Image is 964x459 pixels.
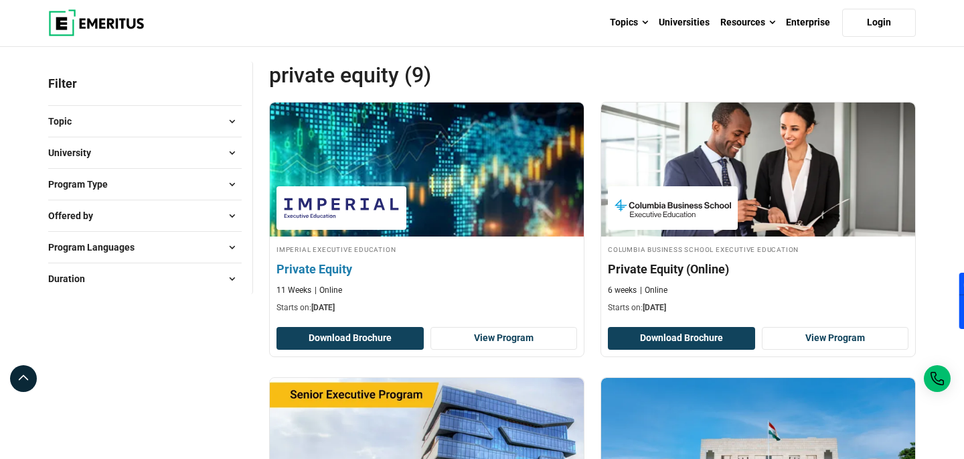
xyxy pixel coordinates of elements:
[48,237,242,257] button: Program Languages
[270,103,584,321] a: Finance Course by Imperial Executive Education - October 16, 2025 Imperial Executive Education Im...
[608,285,637,296] p: 6 weeks
[276,243,577,255] h4: Imperial Executive Education
[48,111,242,131] button: Topic
[48,208,104,223] span: Offered by
[276,327,424,350] button: Download Brochure
[842,9,916,37] a: Login
[48,174,242,194] button: Program Type
[762,327,909,350] a: View Program
[640,285,667,296] p: Online
[430,327,578,350] a: View Program
[315,285,342,296] p: Online
[608,261,908,277] h4: Private Equity (Online)
[48,271,96,286] span: Duration
[601,103,915,321] a: Finance Course by Columbia Business School Executive Education - November 13, 2025 Columbia Busin...
[608,302,908,314] p: Starts on:
[48,177,118,192] span: Program Type
[608,327,755,350] button: Download Brochure
[608,243,908,255] h4: Columbia Business School Executive Education
[276,285,311,296] p: 11 Weeks
[48,62,242,105] p: Filter
[601,103,915,237] img: Private Equity (Online) | Online Finance Course
[276,302,577,314] p: Starts on:
[615,193,731,223] img: Columbia Business School Executive Education
[48,206,242,226] button: Offered by
[48,143,242,163] button: University
[48,145,102,160] span: University
[48,240,145,255] span: Program Languages
[254,96,600,243] img: Private Equity | Online Finance Course
[48,269,242,289] button: Duration
[283,193,400,223] img: Imperial Executive Education
[643,303,666,312] span: [DATE]
[269,62,592,88] span: Private Equity (9)
[48,114,82,129] span: Topic
[311,303,335,312] span: [DATE]
[276,261,577,277] h4: Private Equity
